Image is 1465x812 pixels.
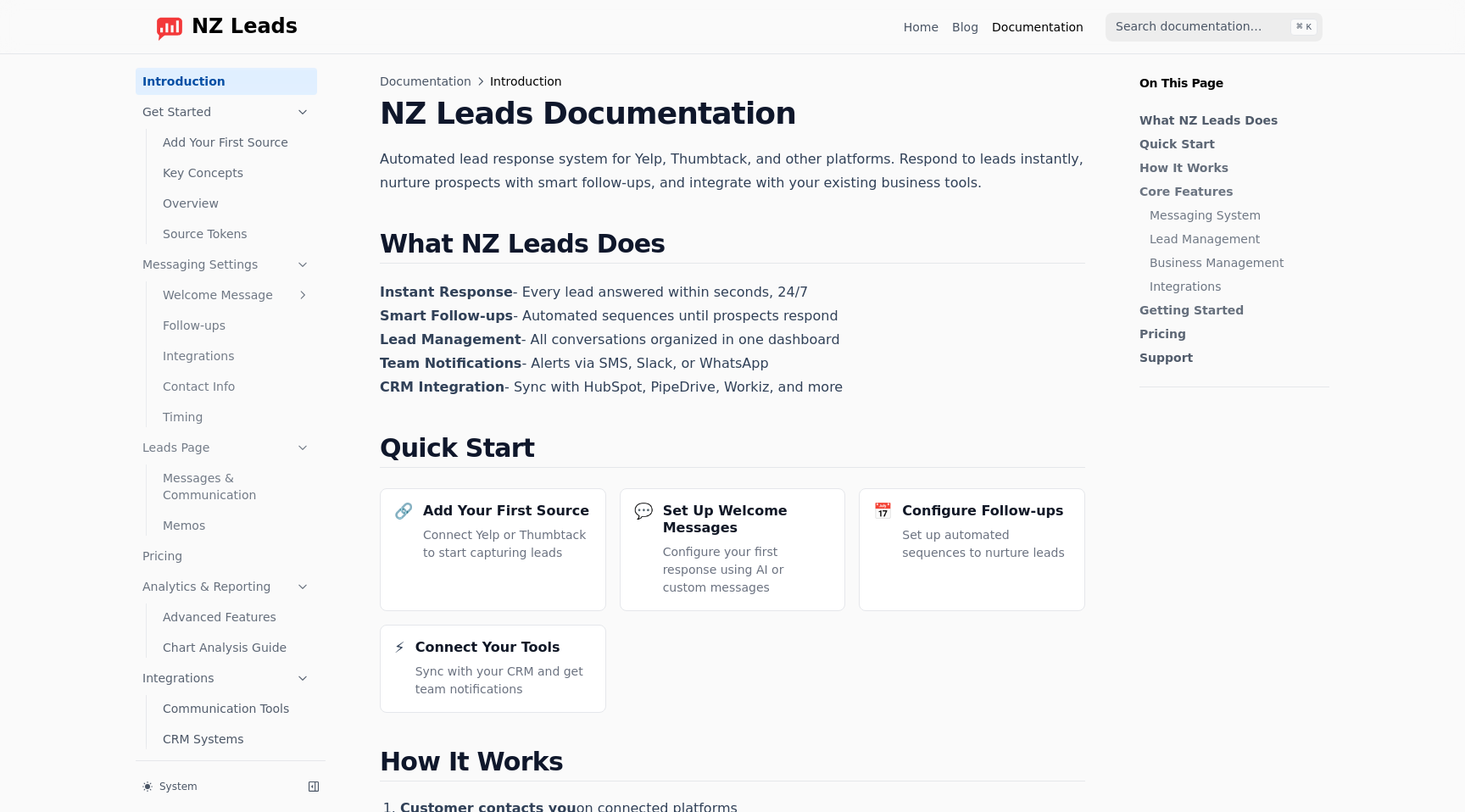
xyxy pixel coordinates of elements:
a: Home page [142,14,298,41]
a: Follow-ups [156,312,317,339]
strong: Team Notifications [380,355,521,371]
a: Documentation [992,19,1083,36]
a: Analytics & Reporting [136,573,317,600]
h2: How It Works [380,747,1085,781]
span: Introduction [490,73,562,90]
a: 💬Set Up Welcome MessagesConfigure your first response using AI or custom messages [620,488,846,611]
strong: Instant Response [380,284,513,300]
a: Source Tokens [156,220,317,247]
span: NZ Leads [192,15,298,39]
a: Communication Tools [156,695,317,722]
div: 🔗 [394,503,413,520]
a: Team Management [136,756,317,783]
a: Add Your First Source [156,129,317,156]
h1: NZ Leads Documentation [380,97,1085,131]
a: Integrations [136,665,317,692]
a: ⚡Connect Your ToolsSync with your CRM and get team notifications [380,625,606,713]
strong: Lead Management [380,331,521,348]
div: ⚡ [394,639,405,656]
p: Sync with your CRM and get team notifications [415,663,592,698]
button: System [136,775,295,798]
h2: What NZ Leads Does [380,229,1085,264]
a: Integrations [156,342,317,370]
a: Business Management [1150,254,1321,271]
h3: Add Your First Source [423,503,589,520]
p: On This Page [1126,54,1343,92]
a: Leads Page [136,434,317,461]
a: Advanced Features [156,603,317,631]
a: Core Features [1139,183,1321,200]
a: Messages & Communication [156,464,317,509]
a: Home [904,19,939,36]
p: Set up automated sequences to nurture leads [902,526,1071,562]
div: 💬 [634,503,653,520]
a: 📅Configure Follow-upsSet up automated sequences to nurture leads [859,488,1085,611]
a: Contact Info [156,373,317,400]
p: Connect Yelp or Thumbtack to start capturing leads [423,526,592,562]
a: Pricing [136,542,317,570]
a: How It Works [1139,159,1321,176]
a: Overview [156,190,317,217]
p: Configure your first response using AI or custom messages [663,543,832,597]
a: Getting Started [1139,302,1321,319]
a: Welcome Message [156,281,317,309]
button: Collapse sidebar [302,775,326,798]
input: Search documentation… [1106,13,1323,42]
h3: Connect Your Tools [415,639,560,656]
img: logo [156,14,183,41]
h3: Configure Follow-ups [902,503,1063,520]
a: Quick Start [1139,136,1321,153]
h2: Quick Start [380,433,1085,468]
a: Key Concepts [156,159,317,186]
a: 🔗Add Your First SourceConnect Yelp or Thumbtack to start capturing leads [380,488,606,611]
a: Support [1139,349,1321,366]
a: Memos [156,512,317,539]
span: Documentation [380,73,471,90]
a: Integrations [1150,278,1321,295]
strong: CRM Integration [380,379,504,395]
p: - Every lead answered within seconds, 24/7 - Automated sequences until prospects respond - All co... [380,281,1085,399]
a: Pricing [1139,325,1321,342]
a: Blog [952,19,978,36]
a: Timing [156,403,317,431]
a: CRM Systems [156,726,317,753]
strong: Smart Follow-ups [380,308,513,324]
a: Lead Management [1150,231,1321,247]
a: Messaging Settings [136,251,317,278]
a: Introduction [136,68,317,95]
div: 📅 [873,503,892,520]
a: Get Started [136,98,317,125]
h3: Set Up Welcome Messages [663,503,832,537]
a: Chart Analysis Guide [156,634,317,661]
a: What NZ Leads Does [1139,112,1321,129]
a: Messaging System [1150,207,1321,224]
p: Automated lead response system for Yelp, Thumbtack, and other platforms. Respond to leads instant... [380,147,1085,195]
